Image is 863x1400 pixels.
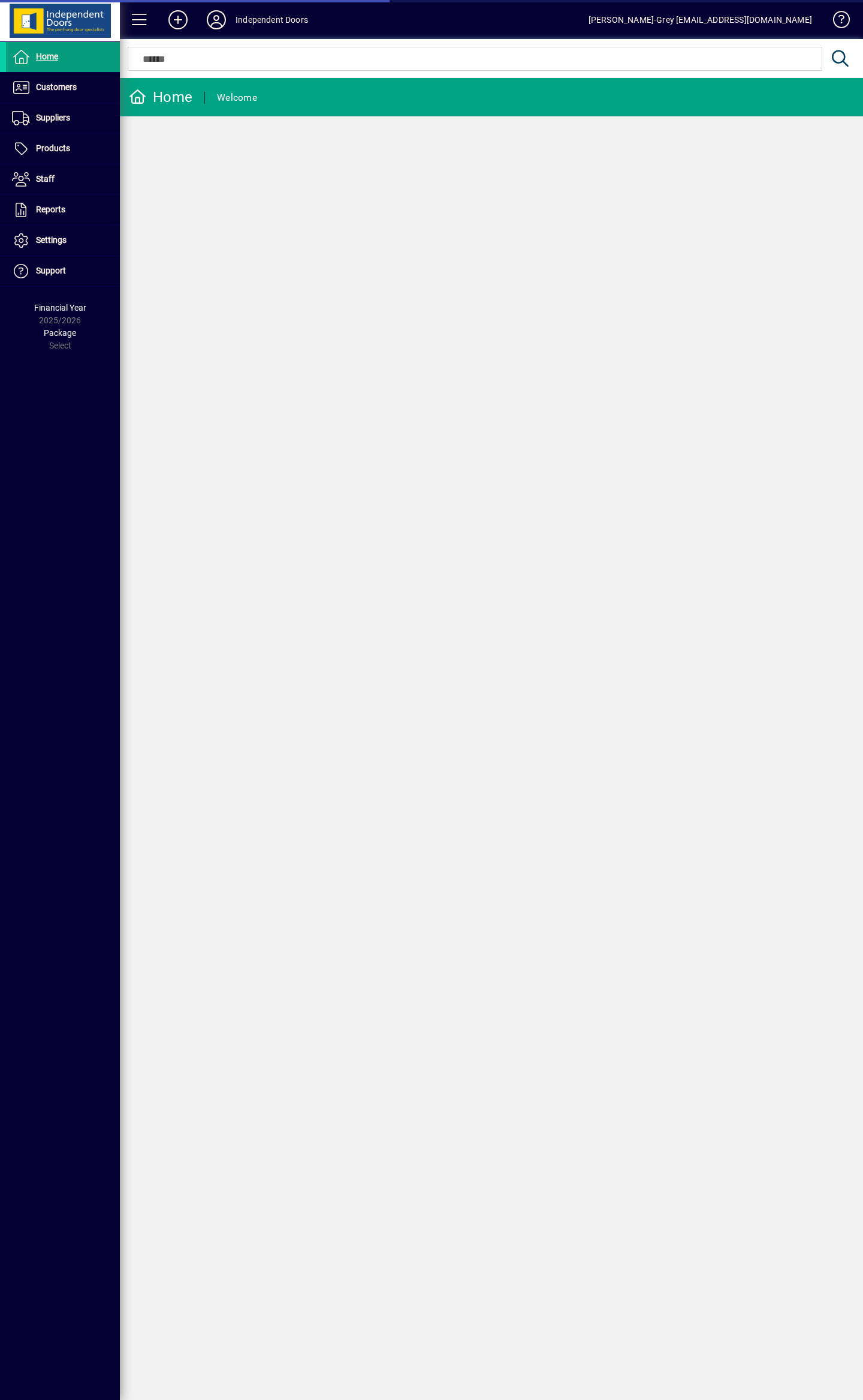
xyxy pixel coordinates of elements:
[36,113,70,122] span: Suppliers
[36,174,55,184] span: Staff
[236,10,308,29] div: Independent Doors
[34,303,86,313] span: Financial Year
[36,143,70,153] span: Products
[6,226,120,256] a: Settings
[36,266,66,275] span: Support
[159,9,197,31] button: Add
[824,2,848,41] a: Knowledge Base
[6,256,120,286] a: Support
[44,328,76,338] span: Package
[6,195,120,225] a: Reports
[36,52,58,61] span: Home
[217,88,257,107] div: Welcome
[6,164,120,194] a: Staff
[36,235,67,245] span: Settings
[589,10,812,29] div: [PERSON_NAME]-Grey [EMAIL_ADDRESS][DOMAIN_NAME]
[6,73,120,103] a: Customers
[6,103,120,133] a: Suppliers
[36,82,77,92] span: Customers
[36,205,65,214] span: Reports
[129,88,192,107] div: Home
[197,9,236,31] button: Profile
[6,134,120,164] a: Products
